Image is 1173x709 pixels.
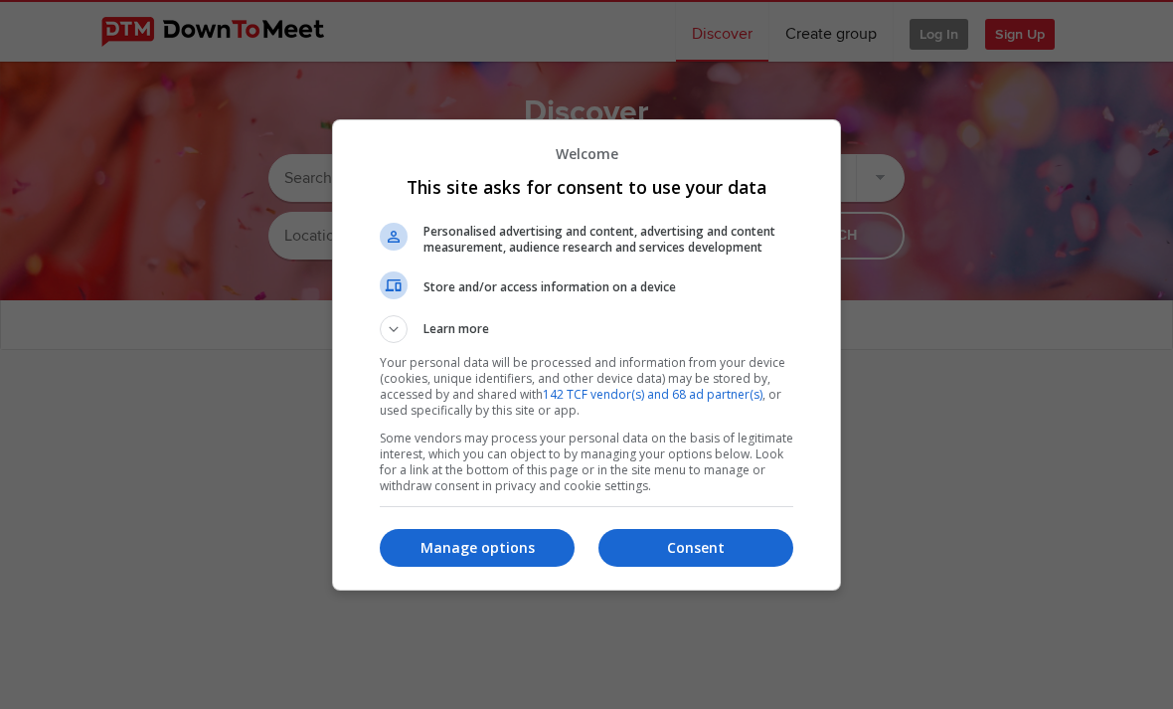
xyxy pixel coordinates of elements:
[380,315,793,343] button: Learn more
[380,431,793,494] p: Some vendors may process your personal data on the basis of legitimate interest, which you can ob...
[423,320,489,343] span: Learn more
[332,119,841,591] div: This site asks for consent to use your data
[598,538,793,558] p: Consent
[380,144,793,163] p: Welcome
[380,529,575,567] button: Manage options
[380,355,793,419] p: Your personal data will be processed and information from your device (cookies, unique identifier...
[423,224,793,256] span: Personalised advertising and content, advertising and content measurement, audience research and ...
[598,529,793,567] button: Consent
[380,175,793,199] h1: This site asks for consent to use your data
[543,386,762,403] a: 142 TCF vendor(s) and 68 ad partner(s)
[423,279,793,295] span: Store and/or access information on a device
[380,538,575,558] p: Manage options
